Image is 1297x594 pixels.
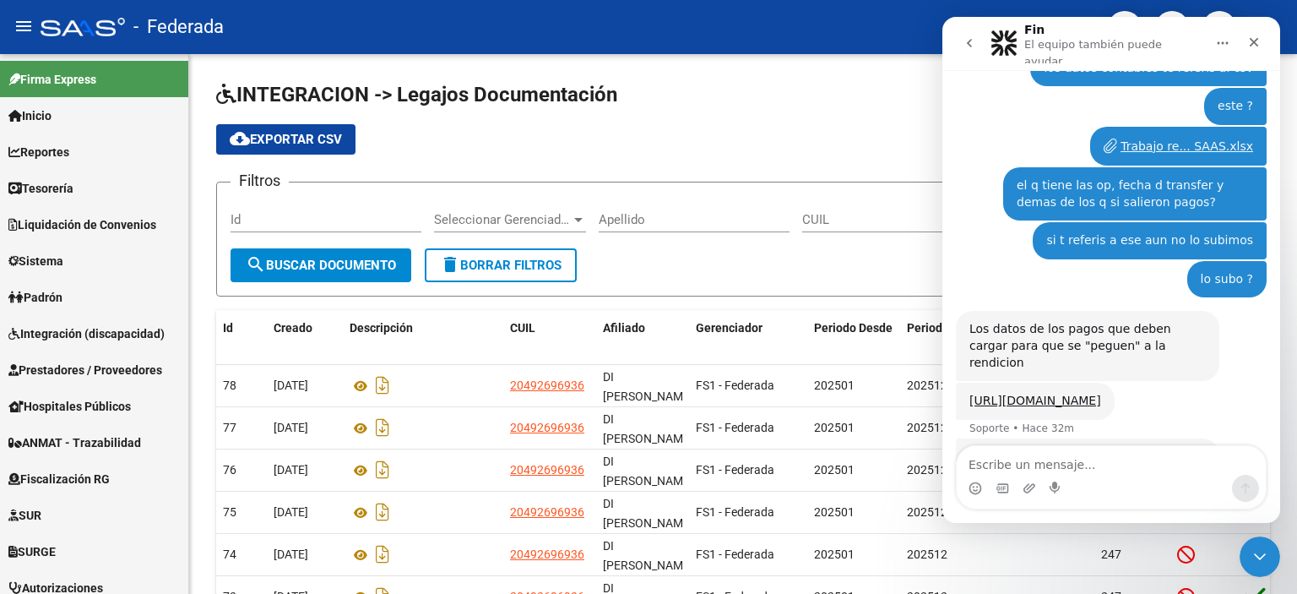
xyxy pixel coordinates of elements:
[231,248,411,282] button: Buscar Documento
[510,548,584,561] span: 20492696936
[696,321,762,335] span: Gerenciador
[907,321,984,335] span: Periodo Hasta
[814,421,855,434] span: 202501
[807,310,900,366] datatable-header-cell: Periodo Desde
[216,83,617,106] span: INTEGRACION -> Legajos Documentación
[1101,548,1121,561] span: 247
[231,169,289,193] h3: Filtros
[696,548,774,561] span: FS1 - Federada
[603,370,693,422] span: DI CARLO, ALEXIS -
[274,463,308,477] span: [DATE]
[230,132,342,147] span: Exportar CSV
[274,321,312,335] span: Creado
[230,128,250,149] mat-icon: cloud_download
[343,310,503,366] datatable-header-cell: Descripción
[510,321,535,335] span: CUIL
[372,541,393,568] i: Descargar documento
[372,414,393,441] i: Descargar documento
[942,17,1280,523] iframe: Intercom live chat
[1240,537,1280,577] iframe: Intercom live chat
[8,179,73,198] span: Tesorería
[814,379,855,392] span: 202501
[8,324,165,343] span: Integración (discapacidad)
[133,8,224,46] span: - Federada
[8,506,41,525] span: SUR
[510,379,584,392] span: 20492696936
[223,463,236,477] span: 76
[814,505,855,519] span: 202501
[440,258,562,273] span: Borrar Filtros
[603,321,645,335] span: Afiliado
[907,421,947,434] span: 202512
[907,505,947,519] span: 202512
[510,421,584,434] span: 20492696936
[503,310,596,366] datatable-header-cell: CUIL
[8,215,156,234] span: Liquidación de Convenios
[216,310,267,366] datatable-header-cell: Id
[246,254,266,275] mat-icon: search
[425,248,577,282] button: Borrar Filtros
[8,252,63,270] span: Sistema
[223,379,236,392] span: 78
[510,505,584,519] span: 20492696936
[350,321,413,335] span: Descripción
[372,372,393,399] i: Descargar documento
[596,310,689,366] datatable-header-cell: Afiliado
[8,433,141,452] span: ANMAT - Trazabilidad
[814,463,855,477] span: 202501
[223,548,236,561] span: 74
[900,310,993,366] datatable-header-cell: Periodo Hasta
[223,321,233,335] span: Id
[696,379,774,392] span: FS1 - Federada
[246,258,396,273] span: Buscar Documento
[372,499,393,526] i: Descargar documento
[8,470,110,488] span: Fiscalización RG
[603,412,693,465] span: DI CARLO, ALEXIS -
[696,421,774,434] span: FS1 - Federada
[274,379,308,392] span: [DATE]
[696,505,774,519] span: FS1 - Federada
[267,310,343,366] datatable-header-cell: Creado
[8,70,96,89] span: Firma Express
[907,463,947,477] span: 202512
[274,548,308,561] span: [DATE]
[8,106,52,125] span: Inicio
[434,212,571,227] span: Seleccionar Gerenciador
[223,505,236,519] span: 75
[8,288,62,307] span: Padrón
[8,361,162,379] span: Prestadores / Proveedores
[689,310,807,366] datatable-header-cell: Gerenciador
